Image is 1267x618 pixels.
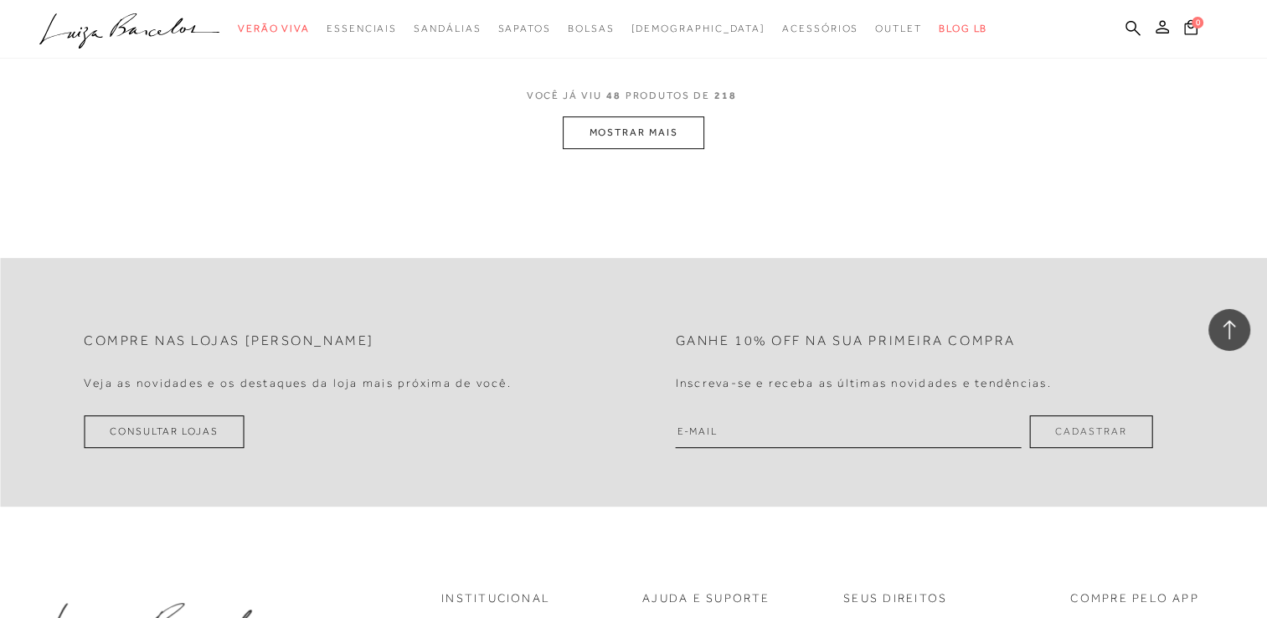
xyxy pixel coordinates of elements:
[327,13,397,44] a: categoryNavScreenReaderText
[527,90,741,101] span: VOCÊ JÁ VIU PRODUTOS DE
[606,90,621,101] span: 48
[497,23,550,34] span: Sapatos
[631,13,765,44] a: noSubCategoriesText
[782,13,858,44] a: categoryNavScreenReaderText
[939,23,987,34] span: BLOG LB
[676,415,1022,448] input: E-mail
[238,13,310,44] a: categoryNavScreenReaderText
[84,376,512,390] h4: Veja as novidades e os destaques da loja mais próxima de você.
[631,23,765,34] span: [DEMOGRAPHIC_DATA]
[714,90,737,101] span: 218
[563,116,703,149] button: MOSTRAR MAIS
[84,333,374,349] h2: Compre nas lojas [PERSON_NAME]
[1029,415,1152,448] button: Cadastrar
[1179,18,1203,41] button: 0
[84,415,245,448] a: Consultar Lojas
[327,23,397,34] span: Essenciais
[441,590,550,607] p: Institucional
[939,13,987,44] a: BLOG LB
[782,23,858,34] span: Acessórios
[1070,590,1199,607] p: COMPRE PELO APP
[238,23,310,34] span: Verão Viva
[875,13,922,44] a: categoryNavScreenReaderText
[568,23,615,34] span: Bolsas
[497,13,550,44] a: categoryNavScreenReaderText
[676,376,1052,390] h4: Inscreva-se e receba as últimas novidades e tendências.
[414,13,481,44] a: categoryNavScreenReaderText
[642,590,770,607] p: Ajuda e Suporte
[414,23,481,34] span: Sandálias
[568,13,615,44] a: categoryNavScreenReaderText
[1192,17,1203,28] span: 0
[843,590,947,607] p: Seus Direitos
[676,333,1016,349] h2: Ganhe 10% off na sua primeira compra
[875,23,922,34] span: Outlet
